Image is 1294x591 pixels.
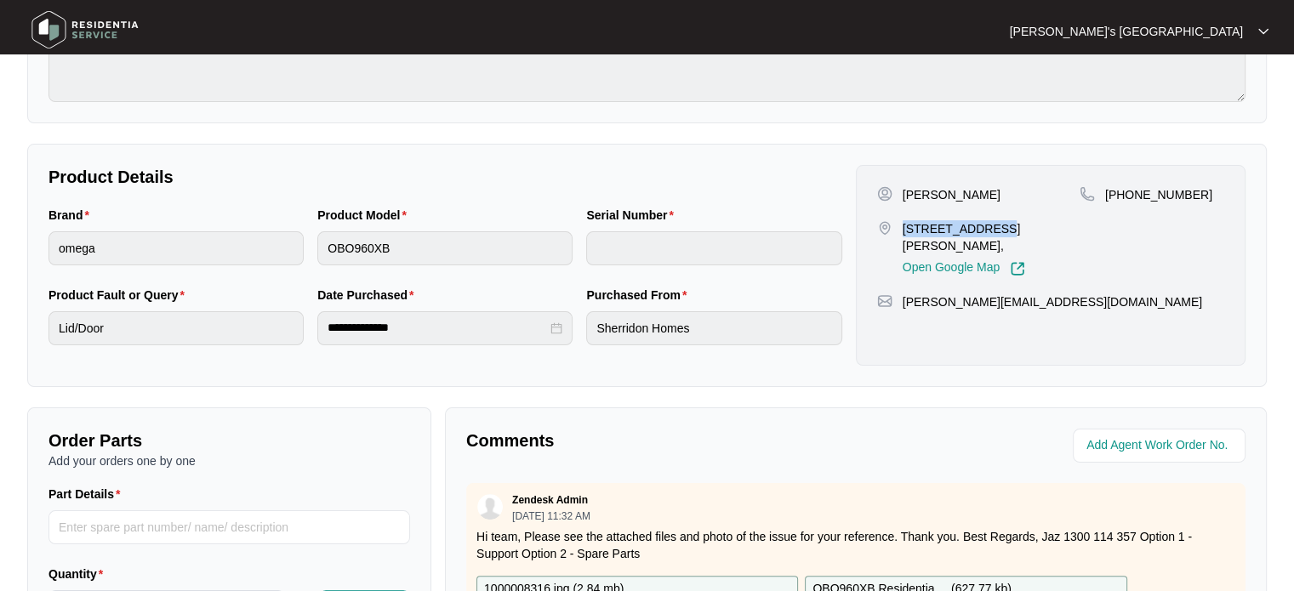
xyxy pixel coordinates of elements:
img: map-pin [877,220,892,236]
label: Purchased From [586,287,693,304]
label: Quantity [48,565,110,582]
p: [PERSON_NAME][EMAIL_ADDRESS][DOMAIN_NAME] [903,293,1202,310]
input: Product Fault or Query [48,311,304,345]
p: [PERSON_NAME] [903,186,1000,203]
label: Product Fault or Query [48,287,191,304]
label: Product Model [317,207,413,224]
img: user-pin [877,186,892,202]
img: map-pin [877,293,892,309]
label: Date Purchased [317,287,420,304]
img: residentia service logo [26,4,145,55]
p: [DATE] 11:32 AM [512,511,590,521]
input: Brand [48,231,304,265]
p: Add your orders one by one [48,452,410,469]
p: Hi team, Please see the attached files and photo of the issue for your reference. Thank you. Best... [476,528,1235,562]
p: Product Details [48,165,842,189]
label: Brand [48,207,96,224]
img: user.svg [477,494,503,520]
p: Order Parts [48,429,410,452]
input: Part Details [48,510,410,544]
label: Serial Number [586,207,680,224]
p: [PERSON_NAME]'s [GEOGRAPHIC_DATA] [1010,23,1243,40]
img: dropdown arrow [1258,27,1268,36]
a: Open Google Map [903,261,1025,276]
img: Link-External [1010,261,1025,276]
p: [PHONE_NUMBER] [1105,186,1212,203]
p: Comments [466,429,844,452]
img: map-pin [1080,186,1095,202]
label: Part Details [48,486,128,503]
input: Purchased From [586,311,841,345]
p: Zendesk Admin [512,493,588,507]
input: Product Model [317,231,573,265]
input: Serial Number [586,231,841,265]
input: Date Purchased [328,319,547,337]
input: Add Agent Work Order No. [1086,435,1235,456]
p: [STREET_ADDRESS][PERSON_NAME], [903,220,1080,254]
